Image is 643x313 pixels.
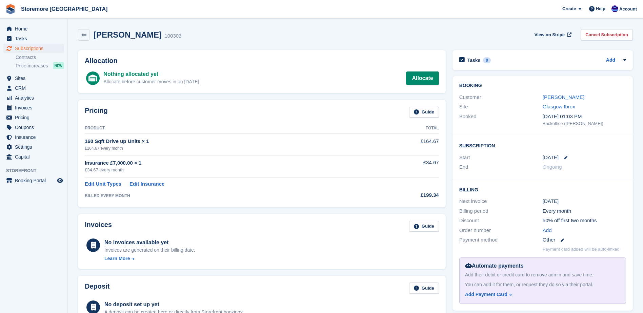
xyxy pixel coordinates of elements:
span: Home [15,24,56,34]
div: End [459,163,543,171]
div: Add Payment Card [465,291,507,298]
div: Learn More [104,255,130,262]
a: menu [3,74,64,83]
a: menu [3,123,64,132]
a: Preview store [56,176,64,185]
span: Analytics [15,93,56,103]
div: 0 [483,57,491,63]
img: Angela [611,5,618,12]
a: View on Stripe [532,29,573,40]
div: £199.34 [373,191,439,199]
div: Billing period [459,207,543,215]
a: Edit Insurance [129,180,164,188]
div: Other [543,236,626,244]
a: Edit Unit Types [85,180,121,188]
div: Allocate before customer moves in on [DATE] [103,78,199,85]
h2: Tasks [467,57,481,63]
a: Allocate [406,71,439,85]
div: Backoffice ([PERSON_NAME]) [543,120,626,127]
div: £34.67 every month [85,167,373,173]
div: Site [459,103,543,111]
p: Payment card added will be auto-linked [543,246,620,253]
div: 160 Sqft Drive up Units × 1 [85,138,373,145]
span: Settings [15,142,56,152]
div: Booked [459,113,543,127]
a: Cancel Subscription [581,29,633,40]
span: Tasks [15,34,56,43]
a: menu [3,113,64,122]
div: 100303 [164,32,181,40]
span: Booking Portal [15,176,56,185]
div: [DATE] 01:03 PM [543,113,626,121]
a: [PERSON_NAME] [543,94,584,100]
div: Next invoice [459,197,543,205]
a: menu [3,93,64,103]
a: Add [606,57,615,64]
span: Sites [15,74,56,83]
div: Discount [459,217,543,225]
a: Price increases NEW [16,62,64,69]
div: NEW [53,62,64,69]
span: Create [562,5,576,12]
span: Storefront [6,167,67,174]
a: menu [3,83,64,93]
a: Guide [409,107,439,118]
a: Guide [409,221,439,232]
a: Storemore [GEOGRAPHIC_DATA] [18,3,110,15]
h2: Allocation [85,57,439,65]
a: menu [3,103,64,112]
div: [DATE] [543,197,626,205]
div: Add their debit or credit card to remove admin and save time. [465,271,620,278]
div: 50% off first two months [543,217,626,225]
span: Price increases [16,63,48,69]
div: You can add it for them, or request they do so via their portal. [465,281,620,288]
h2: Booking [459,83,626,88]
a: menu [3,34,64,43]
div: No invoices available yet [104,238,195,247]
td: £34.67 [373,155,439,177]
span: Subscriptions [15,44,56,53]
a: menu [3,44,64,53]
span: Invoices [15,103,56,112]
a: menu [3,132,64,142]
h2: [PERSON_NAME] [94,30,162,39]
a: Glasgow Ibrox [543,104,575,109]
span: Insurance [15,132,56,142]
span: View on Stripe [535,32,565,38]
a: Add [543,227,552,234]
img: stora-icon-8386f47178a22dfd0bd8f6a31ec36ba5ce8667c1dd55bd0f319d3a0aa187defe.svg [5,4,16,14]
span: Pricing [15,113,56,122]
a: Add Payment Card [465,291,618,298]
div: BILLED EVERY MONTH [85,193,373,199]
h2: Deposit [85,283,109,294]
div: No deposit set up yet [104,300,244,309]
span: CRM [15,83,56,93]
a: Contracts [16,54,64,61]
h2: Pricing [85,107,108,118]
a: menu [3,152,64,162]
div: £164.67 every month [85,145,373,151]
a: menu [3,142,64,152]
div: Customer [459,93,543,101]
a: Guide [409,283,439,294]
div: Order number [459,227,543,234]
div: Invoices are generated on their billing date. [104,247,195,254]
a: menu [3,24,64,34]
h2: Subscription [459,142,626,149]
th: Product [85,123,373,134]
div: Automate payments [465,262,620,270]
a: menu [3,176,64,185]
div: Payment method [459,236,543,244]
span: Ongoing [543,164,562,170]
time: 2025-08-15 23:00:00 UTC [543,154,559,162]
span: Coupons [15,123,56,132]
h2: Invoices [85,221,112,232]
div: Insurance £7,000.00 × 1 [85,159,373,167]
span: Account [619,6,637,13]
div: Start [459,154,543,162]
div: Every month [543,207,626,215]
h2: Billing [459,186,626,193]
span: Help [596,5,605,12]
th: Total [373,123,439,134]
div: Nothing allocated yet [103,70,199,78]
